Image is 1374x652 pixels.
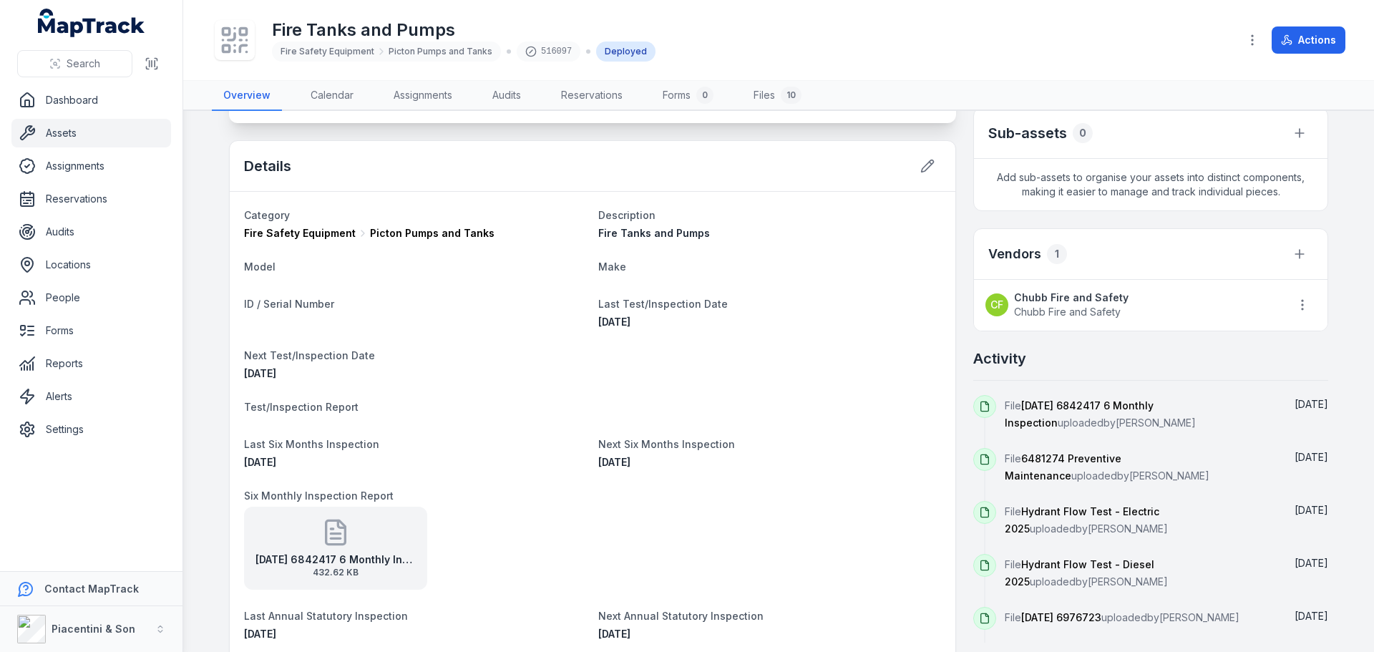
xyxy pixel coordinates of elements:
[988,244,1041,264] h3: Vendors
[1295,557,1328,569] span: [DATE]
[244,298,334,310] span: ID / Serial Number
[11,250,171,279] a: Locations
[1295,504,1328,516] span: [DATE]
[1295,610,1328,622] time: 27/08/2025, 9:43:32 am
[44,583,139,595] strong: Contact MapTrack
[1014,305,1129,319] span: Chubb Fire and Safety
[1005,558,1154,588] span: Hydrant Flow Test - Diesel 2025
[974,159,1327,210] span: Add sub-assets to organise your assets into distinct components, making it easier to manage and t...
[598,628,630,640] span: [DATE]
[598,438,735,450] span: Next Six Months Inspection
[244,456,276,468] time: 11/06/2025, 12:00:00 am
[1047,244,1067,264] div: 1
[244,226,356,240] span: Fire Safety Equipment
[244,610,408,622] span: Last Annual Statutory Inspection
[1005,452,1121,482] span: 6481274 Preventive Maintenance
[1272,26,1345,54] button: Actions
[11,218,171,246] a: Audits
[988,123,1067,143] h2: Sub-assets
[1295,557,1328,569] time: 27/08/2025, 9:47:00 am
[244,401,359,413] span: Test/Inspection Report
[1073,123,1093,143] div: 0
[52,623,135,635] strong: Piacentini & Son
[1005,558,1168,588] span: File uploaded by [PERSON_NAME]
[1005,452,1209,482] span: File uploaded by [PERSON_NAME]
[11,283,171,312] a: People
[272,19,656,42] h1: Fire Tanks and Pumps
[598,316,630,328] span: [DATE]
[370,226,494,240] span: Picton Pumps and Tanks
[1295,451,1328,463] span: [DATE]
[11,119,171,147] a: Assets
[244,367,276,379] time: 15/09/2025, 12:00:00 am
[598,610,764,622] span: Next Annual Statutory Inspection
[11,349,171,378] a: Reports
[11,382,171,411] a: Alerts
[651,81,725,111] a: Forms0
[1295,610,1328,622] span: [DATE]
[11,316,171,345] a: Forms
[382,81,464,111] a: Assignments
[299,81,365,111] a: Calendar
[696,87,713,104] div: 0
[244,209,290,221] span: Category
[244,628,276,640] time: 07/01/2025, 12:00:00 am
[1005,399,1196,429] span: File uploaded by [PERSON_NAME]
[481,81,532,111] a: Audits
[255,567,416,578] span: 432.62 KB
[1005,505,1168,535] span: File uploaded by [PERSON_NAME]
[11,185,171,213] a: Reservations
[990,298,1003,312] span: CF
[598,209,656,221] span: Description
[38,9,145,37] a: MapTrack
[11,152,171,180] a: Assignments
[255,553,416,567] strong: [DATE] 6842417 6 Monthly Inspection
[1014,291,1129,305] strong: Chubb Fire and Safety
[244,261,276,273] span: Model
[1005,399,1154,429] span: [DATE] 6842417 6 Monthly Inspection
[1005,505,1159,535] span: Hydrant Flow Test - Electric 2025
[985,291,1275,319] a: CFChubb Fire and SafetyChubb Fire and Safety
[1295,398,1328,410] time: 27/08/2025, 9:47:24 am
[598,316,630,328] time: 25/08/2025, 12:00:00 am
[389,46,492,57] span: Picton Pumps and Tanks
[1295,504,1328,516] time: 27/08/2025, 9:47:00 am
[598,298,728,310] span: Last Test/Inspection Date
[212,81,282,111] a: Overview
[596,42,656,62] div: Deployed
[244,456,276,468] span: [DATE]
[1021,611,1101,623] span: [DATE] 6976723
[517,42,580,62] div: 516097
[598,261,626,273] span: Make
[598,227,710,239] span: Fire Tanks and Pumps
[781,87,801,104] div: 10
[1295,451,1328,463] time: 27/08/2025, 9:47:00 am
[598,456,630,468] span: [DATE]
[598,628,630,640] time: 07/01/2026, 12:00:00 am
[11,415,171,444] a: Settings
[17,50,132,77] button: Search
[244,367,276,379] span: [DATE]
[244,349,375,361] span: Next Test/Inspection Date
[11,86,171,115] a: Dashboard
[244,438,379,450] span: Last Six Months Inspection
[1005,611,1239,623] span: File uploaded by [PERSON_NAME]
[1295,398,1328,410] span: [DATE]
[281,46,374,57] span: Fire Safety Equipment
[742,81,813,111] a: Files10
[973,349,1026,369] h2: Activity
[244,628,276,640] span: [DATE]
[550,81,634,111] a: Reservations
[244,156,291,176] h2: Details
[598,456,630,468] time: 10/12/2025, 12:00:00 am
[244,490,394,502] span: Six Monthly Inspection Report
[67,57,100,71] span: Search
